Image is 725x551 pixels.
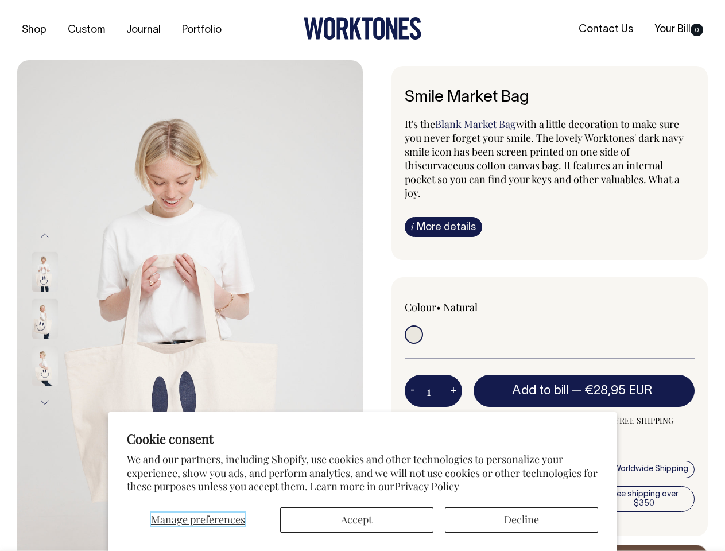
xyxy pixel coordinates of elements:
[405,379,421,402] button: -
[445,507,598,533] button: Decline
[584,385,653,397] span: €28,95 EUR
[122,21,165,40] a: Journal
[436,300,441,314] span: •
[36,223,53,249] button: Previous
[151,513,245,526] span: Manage preferences
[36,390,53,416] button: Next
[177,21,226,40] a: Portfolio
[394,479,459,493] a: Privacy Policy
[474,375,695,407] button: Add to bill —€28,95 EUR
[63,21,110,40] a: Custom
[691,24,703,36] span: 0
[435,117,516,131] a: Blank Market Bag
[571,385,656,397] span: —
[650,20,708,39] a: Your Bill0
[443,300,478,314] label: Natural
[127,507,268,533] button: Manage preferences
[405,117,695,200] p: It's the with a little decoration to make sure you never forget your smile. The lovely Worktones'...
[405,158,680,200] span: curvaceous cotton canvas bag. It features an internal pocket so you can find your keys and other ...
[127,453,598,493] p: We and our partners, including Shopify, use cookies and other technologies to personalize your ex...
[32,252,58,292] img: Smile Market Bag
[405,217,482,237] a: iMore details
[127,430,598,447] h2: Cookie consent
[17,21,51,40] a: Shop
[405,89,695,107] h6: Smile Market Bag
[32,299,58,339] img: Smile Market Bag
[411,220,414,232] span: i
[32,346,58,386] img: Smile Market Bag
[444,379,462,402] button: +
[280,507,433,533] button: Accept
[405,300,521,314] div: Colour
[512,385,568,397] span: Add to bill
[574,20,638,39] a: Contact Us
